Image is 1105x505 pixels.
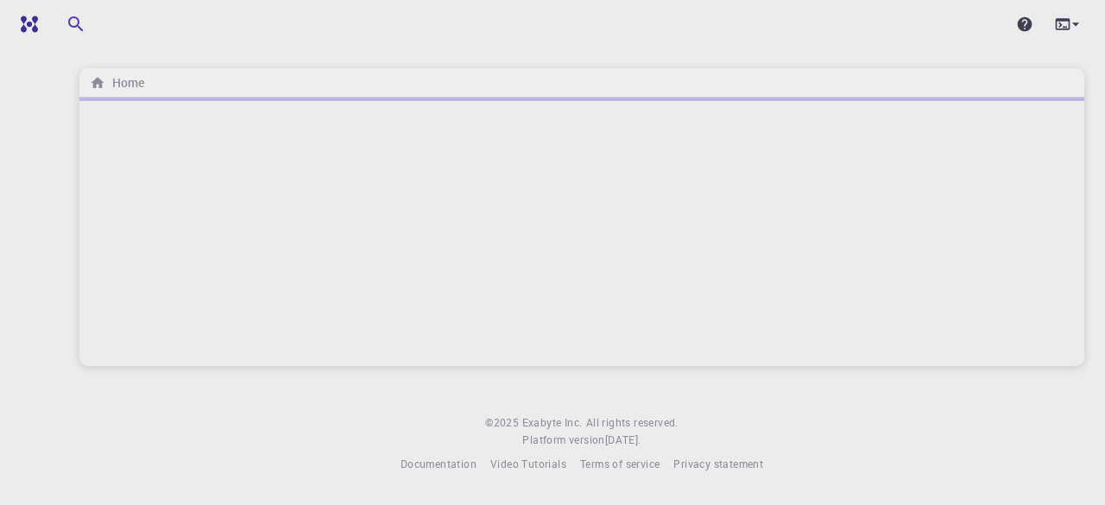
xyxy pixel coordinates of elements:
[605,432,641,446] span: [DATE] .
[522,415,583,429] span: Exabyte Inc.
[490,456,566,473] a: Video Tutorials
[86,73,148,92] nav: breadcrumb
[490,457,566,470] span: Video Tutorials
[522,432,604,449] span: Platform version
[14,16,38,33] img: logo
[586,414,679,432] span: All rights reserved.
[485,414,521,432] span: © 2025
[401,456,477,473] a: Documentation
[105,73,144,92] h6: Home
[673,457,763,470] span: Privacy statement
[522,414,583,432] a: Exabyte Inc.
[401,457,477,470] span: Documentation
[673,456,763,473] a: Privacy statement
[580,457,660,470] span: Terms of service
[580,456,660,473] a: Terms of service
[605,432,641,449] a: [DATE].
